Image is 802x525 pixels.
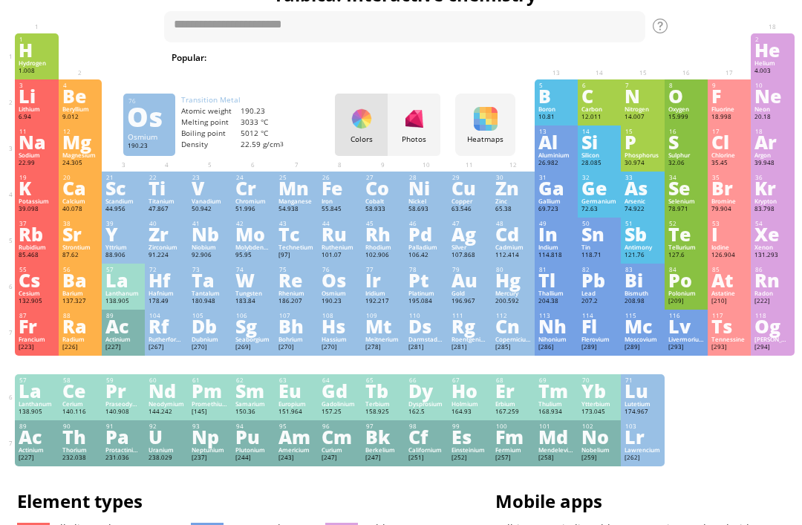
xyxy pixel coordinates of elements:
[63,82,98,89] div: 4
[712,128,747,135] div: 17
[625,88,660,104] div: N
[754,251,790,260] div: 131.293
[408,251,444,260] div: 106.42
[235,198,271,205] div: Chromium
[408,205,444,214] div: 58.693
[711,88,747,104] div: F
[19,128,54,135] div: 11
[278,290,314,297] div: Rhenium
[451,198,487,205] div: Copper
[538,226,574,242] div: In
[711,151,747,159] div: Chlorine
[452,174,487,181] div: 29
[668,290,704,297] div: Polonium
[668,113,704,122] div: 15.999
[495,198,531,205] div: Zinc
[172,50,227,70] div: Popular:
[669,82,704,89] div: 8
[241,106,300,116] div: 190.23
[625,290,660,297] div: Bismuth
[19,151,54,159] div: Sodium
[538,180,574,196] div: Ga
[538,244,574,251] div: Indium
[408,290,444,297] div: Platinum
[279,266,314,273] div: 75
[538,290,574,297] div: Thallium
[755,266,790,273] div: 86
[149,226,184,242] div: Zr
[235,244,271,251] div: Molybdenum
[62,180,98,196] div: Ca
[149,198,184,205] div: Titanium
[495,272,531,288] div: Hg
[495,180,531,196] div: Zn
[625,128,660,135] div: 15
[668,134,704,150] div: S
[19,134,54,150] div: Na
[625,205,660,214] div: 74.922
[308,50,348,65] span: Water
[19,272,54,288] div: Cs
[668,88,704,104] div: O
[149,272,184,288] div: Hf
[19,266,54,273] div: 55
[19,251,54,260] div: 85.468
[452,266,487,273] div: 79
[62,244,98,251] div: Strontium
[63,266,98,273] div: 56
[625,151,660,159] div: Phosphorus
[241,117,300,127] div: 3033 °C
[62,159,98,168] div: 24.305
[495,205,531,214] div: 65.38
[192,205,227,214] div: 50.942
[711,251,747,260] div: 126.904
[62,251,98,260] div: 87.62
[451,244,487,251] div: Silver
[434,50,464,65] span: HCl
[181,95,300,105] div: Transition Metal
[236,220,271,227] div: 42
[365,272,401,288] div: Ir
[105,251,141,260] div: 88.906
[192,266,227,273] div: 73
[581,226,617,242] div: Sn
[149,266,184,273] div: 72
[538,151,574,159] div: Aluminium
[755,36,790,43] div: 2
[582,266,617,273] div: 82
[105,205,141,214] div: 44.956
[149,251,184,260] div: 91.224
[241,128,300,138] div: 5012 °C
[322,290,357,297] div: Osmium
[192,226,227,242] div: Nb
[668,226,704,242] div: Te
[668,251,704,260] div: 127.6
[19,67,54,76] div: 1.008
[754,134,790,150] div: Ar
[755,82,790,89] div: 10
[581,251,617,260] div: 118.71
[754,159,790,168] div: 39.948
[625,226,660,242] div: Sb
[408,244,444,251] div: Palladium
[408,272,444,288] div: Pt
[280,140,284,148] sup: 3
[106,174,141,181] div: 21
[235,180,271,196] div: Cr
[235,290,271,297] div: Tungsten
[538,134,574,150] div: Al
[754,105,790,113] div: Neon
[581,113,617,122] div: 12.011
[495,290,531,297] div: Mercury
[498,58,501,65] sub: 4
[539,220,574,227] div: 49
[539,174,574,181] div: 31
[192,272,227,288] div: Ta
[105,198,141,205] div: Scandium
[483,58,486,65] sub: 2
[711,244,747,251] div: Iodine
[19,105,54,113] div: Lithium
[241,140,300,149] div: 22.59 g/cm
[495,251,531,260] div: 112.414
[625,82,660,89] div: 7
